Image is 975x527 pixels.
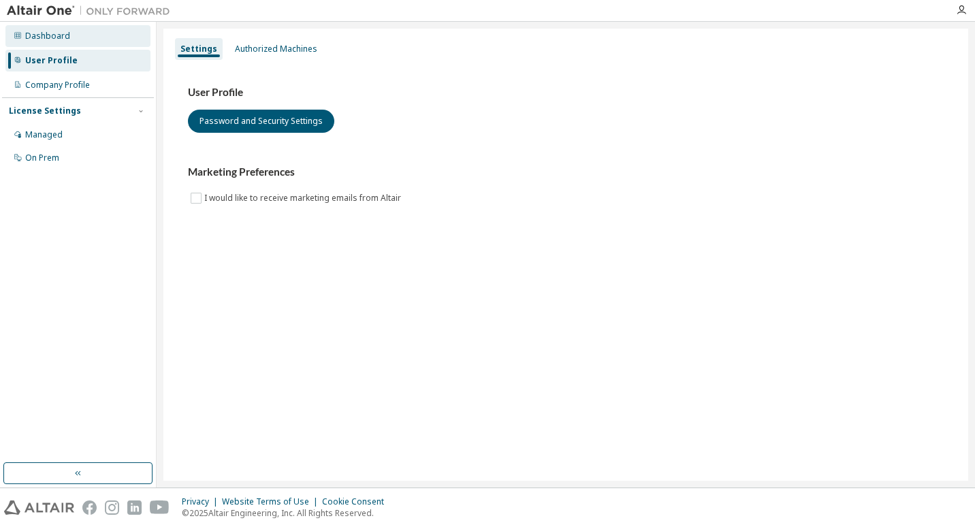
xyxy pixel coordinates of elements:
[25,129,63,140] div: Managed
[9,106,81,116] div: License Settings
[7,4,177,18] img: Altair One
[82,500,97,515] img: facebook.svg
[25,80,90,91] div: Company Profile
[25,153,59,163] div: On Prem
[150,500,170,515] img: youtube.svg
[127,500,142,515] img: linkedin.svg
[188,165,944,179] h3: Marketing Preferences
[322,496,392,507] div: Cookie Consent
[25,55,78,66] div: User Profile
[105,500,119,515] img: instagram.svg
[182,496,222,507] div: Privacy
[235,44,317,54] div: Authorized Machines
[188,86,944,99] h3: User Profile
[222,496,322,507] div: Website Terms of Use
[204,190,404,206] label: I would like to receive marketing emails from Altair
[25,31,70,42] div: Dashboard
[182,507,392,519] p: © 2025 Altair Engineering, Inc. All Rights Reserved.
[180,44,217,54] div: Settings
[4,500,74,515] img: altair_logo.svg
[188,110,334,133] button: Password and Security Settings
